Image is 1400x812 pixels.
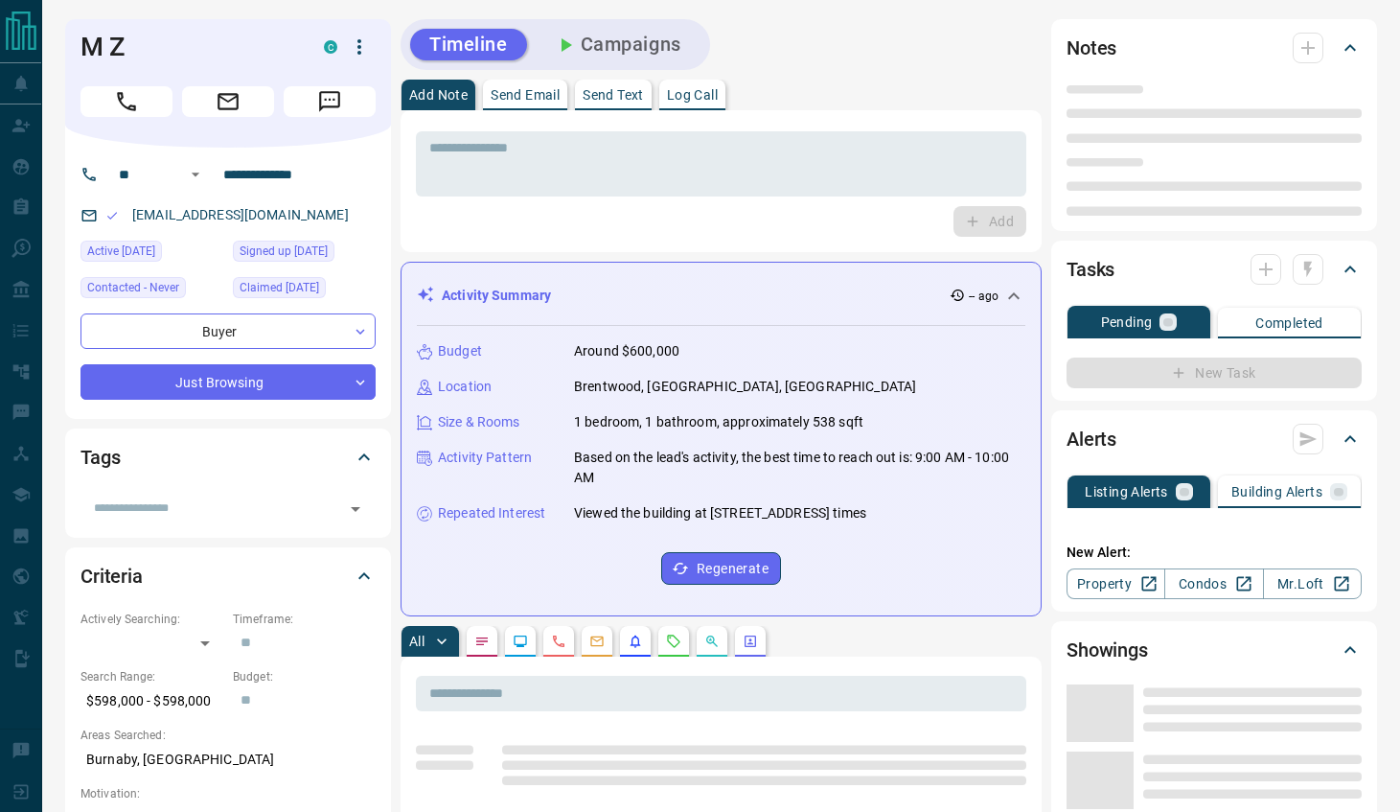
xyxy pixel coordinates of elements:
svg: Lead Browsing Activity [513,634,528,649]
div: Activity Summary-- ago [417,278,1025,313]
a: Condos [1164,568,1263,599]
h2: Tags [80,442,120,473]
button: Open [342,496,369,522]
p: Motivation: [80,785,376,802]
div: Wed Sep 03 2025 [233,277,376,304]
div: Alerts [1067,416,1362,462]
div: Just Browsing [80,364,376,400]
h2: Notes [1067,33,1116,63]
p: Brentwood, [GEOGRAPHIC_DATA], [GEOGRAPHIC_DATA] [574,377,916,397]
h2: Showings [1067,635,1148,665]
p: $598,000 - $598,000 [80,685,223,717]
p: Around $600,000 [574,341,679,361]
button: Regenerate [661,552,781,585]
div: Tags [80,434,376,480]
span: Message [284,86,376,117]
p: Budget [438,341,482,361]
span: Signed up [DATE] [240,242,328,261]
p: Search Range: [80,668,223,685]
div: condos.ca [324,40,337,54]
button: Campaigns [535,29,700,60]
div: Mon Sep 08 2025 [80,241,223,267]
svg: Notes [474,634,490,649]
p: Completed [1255,316,1323,330]
p: Burnaby, [GEOGRAPHIC_DATA] [80,744,376,776]
p: Send Text [583,88,644,102]
span: Call [80,86,172,117]
svg: Listing Alerts [628,634,643,649]
p: Listing Alerts [1085,485,1168,499]
div: Wed Sep 03 2025 [233,241,376,267]
p: Pending [1101,315,1153,329]
h1: M Z [80,32,295,62]
div: Tasks [1067,246,1362,292]
svg: Agent Actions [743,634,758,649]
div: Notes [1067,25,1362,71]
p: Size & Rooms [438,412,520,432]
a: Property [1067,568,1165,599]
span: Email [182,86,274,117]
a: Mr.Loft [1263,568,1362,599]
p: Budget: [233,668,376,685]
p: Send Email [491,88,560,102]
span: Active [DATE] [87,242,155,261]
p: 1 bedroom, 1 bathroom, approximately 538 sqft [574,412,863,432]
svg: Emails [589,634,605,649]
button: Timeline [410,29,527,60]
p: Building Alerts [1231,485,1322,499]
p: Activity Pattern [438,448,532,468]
div: Showings [1067,627,1362,673]
p: Location [438,377,492,397]
p: Areas Searched: [80,727,376,744]
svg: Email Valid [105,209,119,222]
span: Claimed [DATE] [240,278,319,297]
p: Repeated Interest [438,503,545,523]
a: [EMAIL_ADDRESS][DOMAIN_NAME] [132,207,349,222]
p: Based on the lead's activity, the best time to reach out is: 9:00 AM - 10:00 AM [574,448,1025,488]
svg: Requests [666,634,681,649]
p: -- ago [969,288,998,305]
p: Add Note [409,88,468,102]
h2: Tasks [1067,254,1114,285]
h2: Criteria [80,561,143,592]
span: Contacted - Never [87,278,179,297]
button: Open [184,163,207,186]
p: Log Call [667,88,718,102]
p: Timeframe: [233,611,376,628]
div: Buyer [80,313,376,349]
p: Activity Summary [442,286,551,306]
h2: Alerts [1067,424,1116,454]
svg: Calls [551,634,566,649]
p: Viewed the building at [STREET_ADDRESS] times [574,503,866,523]
div: Criteria [80,553,376,599]
p: All [409,635,425,648]
svg: Opportunities [704,634,720,649]
p: Actively Searching: [80,611,223,628]
p: New Alert: [1067,543,1362,563]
